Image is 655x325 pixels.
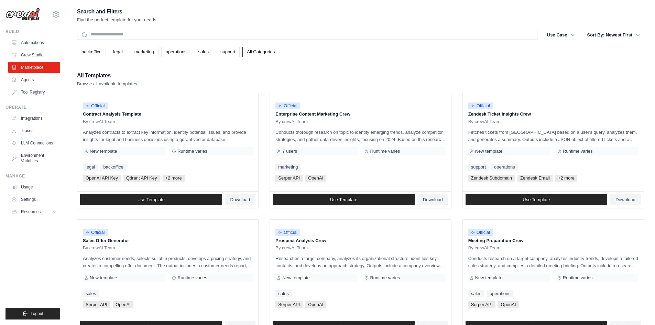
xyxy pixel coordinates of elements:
a: support [216,47,240,57]
div: Build [6,29,60,34]
span: Official [275,102,300,109]
button: Use Case [543,29,579,41]
span: Official [275,229,300,236]
button: Sort By: Newest First [583,29,644,41]
p: Fetches tickets from [GEOGRAPHIC_DATA] based on a user's query, analyzes them, and generates a su... [468,129,638,143]
a: backoffice [100,164,126,171]
a: Use Template [273,194,415,205]
p: Enterprise Content Marketing Crew [275,111,445,118]
span: OpenAI [305,301,326,308]
p: Conducts research on a target company, analyzes industry trends, develops a tailored sales strate... [468,255,638,269]
span: OpenAI [305,175,326,182]
a: Download [417,194,448,205]
span: Resources [21,209,41,215]
span: Runtime varies [177,149,207,154]
span: Use Template [523,197,550,203]
a: sales [275,290,291,297]
span: OpenAI [113,301,133,308]
span: New template [282,275,309,281]
span: By crewAI Team [83,245,115,251]
span: Zendesk Email [517,175,553,182]
span: By crewAI Team [468,119,501,124]
a: Tool Registry [8,87,60,98]
span: Serper API [275,175,303,182]
span: Use Template [138,197,165,203]
button: Resources [8,206,60,217]
span: +2 more [555,175,577,182]
a: sales [83,290,99,297]
a: backoffice [77,47,106,57]
span: By crewAI Team [468,245,501,251]
span: Use Template [330,197,357,203]
a: sales [194,47,213,57]
p: Prospect Analysis Crew [275,237,445,244]
span: OpenAI [498,301,519,308]
a: marketing [130,47,159,57]
a: sales [468,290,484,297]
span: Download [615,197,635,203]
span: OpenAI API Key [83,175,121,182]
span: Runtime varies [370,275,400,281]
span: +2 more [163,175,185,182]
a: Environment Variables [8,150,60,166]
a: LLM Connections [8,138,60,149]
span: By crewAI Team [275,119,308,124]
p: Researches a target company, analyzes its organizational structure, identifies key contacts, and ... [275,255,445,269]
span: Official [468,229,493,236]
a: Integrations [8,113,60,124]
div: Manage [6,173,60,179]
span: New template [475,149,502,154]
a: marketing [275,164,301,171]
a: Automations [8,37,60,48]
a: Marketplace [8,62,60,73]
a: Traces [8,125,60,136]
p: Zendesk Ticket Insights Crew [468,111,638,118]
a: Agents [8,74,60,85]
span: Runtime varies [563,275,593,281]
a: legal [83,164,98,171]
a: operations [487,290,513,297]
span: Serper API [83,301,110,308]
p: Meeting Preparation Crew [468,237,638,244]
span: Download [230,197,250,203]
span: Official [83,102,108,109]
p: Sales Offer Generator [83,237,253,244]
span: 7 users [282,149,297,154]
p: Analyzes customer needs, selects suitable products, develops a pricing strategy, and creates a co... [83,255,253,269]
a: Download [225,194,256,205]
button: Logout [6,308,60,319]
span: Serper API [275,301,303,308]
span: New template [90,275,117,281]
span: Runtime varies [177,275,207,281]
img: Logo [6,8,40,21]
span: Official [83,229,108,236]
span: By crewAI Team [83,119,115,124]
span: New template [475,275,502,281]
h2: All Templates [77,71,137,80]
a: Use Template [466,194,608,205]
p: Contract Analysis Template [83,111,253,118]
span: Runtime varies [563,149,593,154]
a: operations [491,164,518,171]
p: Find the perfect template for your needs [77,17,156,23]
span: Runtime varies [370,149,400,154]
a: Usage [8,182,60,193]
span: Download [423,197,443,203]
a: support [468,164,489,171]
div: Operate [6,105,60,110]
p: Analyzes contracts to extract key information, identify potential issues, and provide insights fo... [83,129,253,143]
a: All Categories [242,47,279,57]
span: New template [90,149,117,154]
a: Settings [8,194,60,205]
span: Logout [31,311,43,316]
a: Crew Studio [8,50,60,61]
span: Serper API [468,301,495,308]
a: operations [161,47,191,57]
span: Qdrant API Key [123,175,160,182]
a: Use Template [80,194,222,205]
p: Conducts thorough research on topic to identify emerging trends, analyze competitor strategies, a... [275,129,445,143]
span: By crewAI Team [275,245,308,251]
p: Browse all available templates [77,80,137,87]
span: Zendesk Subdomain [468,175,515,182]
a: legal [109,47,127,57]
